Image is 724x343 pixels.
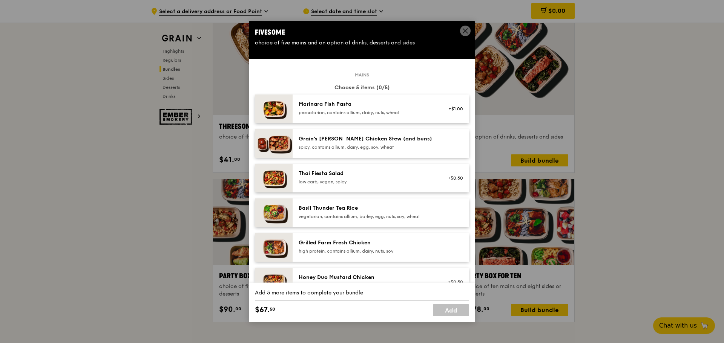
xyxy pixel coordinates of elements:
[299,135,434,143] div: Grain's [PERSON_NAME] Chicken Stew (and buns)
[299,179,434,185] div: low carb, vegan, spicy
[299,170,434,177] div: Thai Fiesta Salad
[299,204,434,212] div: Basil Thunder Tea Rice
[433,304,469,316] a: Add
[270,306,275,312] span: 50
[255,164,293,192] img: daily_normal_Thai_Fiesta_Salad__Horizontal_.jpg
[255,39,469,47] div: choice of five mains and an option of drinks, desserts and sides
[255,198,293,227] img: daily_normal_HORZ-Basil-Thunder-Tea-Rice.jpg
[255,233,293,262] img: daily_normal_HORZ-Grilled-Farm-Fresh-Chicken.jpg
[255,27,469,38] div: Fivesome
[352,72,372,78] span: Mains
[299,274,434,281] div: Honey Duo Mustard Chicken
[299,283,434,289] div: high protein, contains allium, soy, wheat
[443,175,463,181] div: +$0.50
[299,248,434,254] div: high protein, contains allium, dairy, nuts, soy
[299,213,434,220] div: vegetarian, contains allium, barley, egg, nuts, soy, wheat
[255,268,293,296] img: daily_normal_Honey_Duo_Mustard_Chicken__Horizontal_.jpg
[255,129,293,158] img: daily_normal_Grains-Curry-Chicken-Stew-HORZ.jpg
[255,289,469,297] div: Add 5 more items to complete your bundle
[255,304,270,316] span: $67.
[299,144,434,150] div: spicy, contains allium, dairy, egg, soy, wheat
[299,110,434,116] div: pescatarian, contains allium, dairy, nuts, wheat
[299,239,434,247] div: Grilled Farm Fresh Chicken
[443,279,463,285] div: +$0.50
[255,95,293,123] img: daily_normal_Marinara_Fish_Pasta__Horizontal_.jpg
[443,106,463,112] div: +$1.00
[299,101,434,108] div: Marinara Fish Pasta
[255,84,469,91] div: Choose 5 items (0/5)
